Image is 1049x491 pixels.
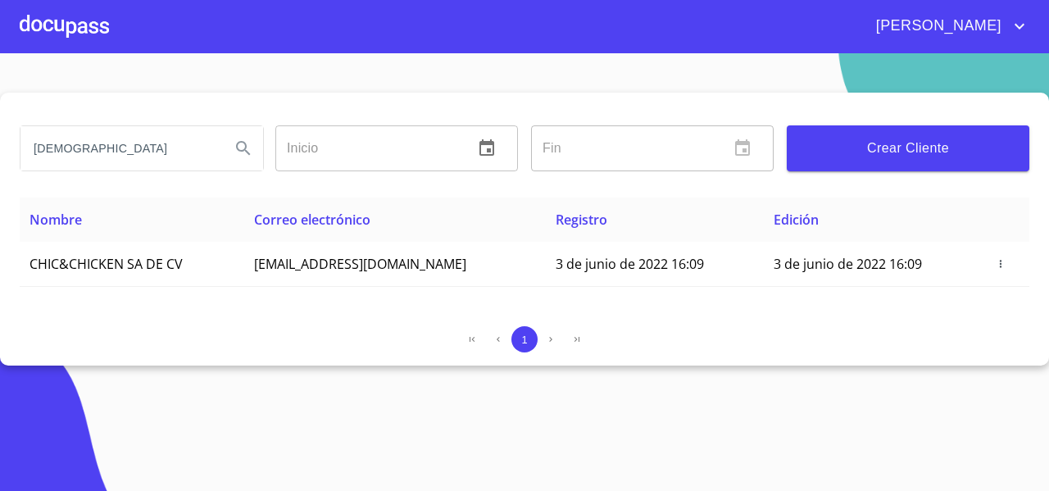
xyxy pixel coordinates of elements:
button: account of current user [864,13,1029,39]
button: Crear Cliente [787,125,1029,171]
span: [PERSON_NAME] [864,13,1010,39]
span: [EMAIL_ADDRESS][DOMAIN_NAME] [254,255,466,273]
button: Search [224,129,263,168]
span: Crear Cliente [800,137,1016,160]
span: Correo electrónico [254,211,370,229]
span: 3 de junio de 2022 16:09 [556,255,704,273]
input: search [20,126,217,170]
button: 1 [511,326,538,352]
span: 3 de junio de 2022 16:09 [774,255,922,273]
span: CHIC&CHICKEN SA DE CV [30,255,183,273]
span: Edición [774,211,819,229]
span: Nombre [30,211,82,229]
span: Registro [556,211,607,229]
span: 1 [521,334,527,346]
